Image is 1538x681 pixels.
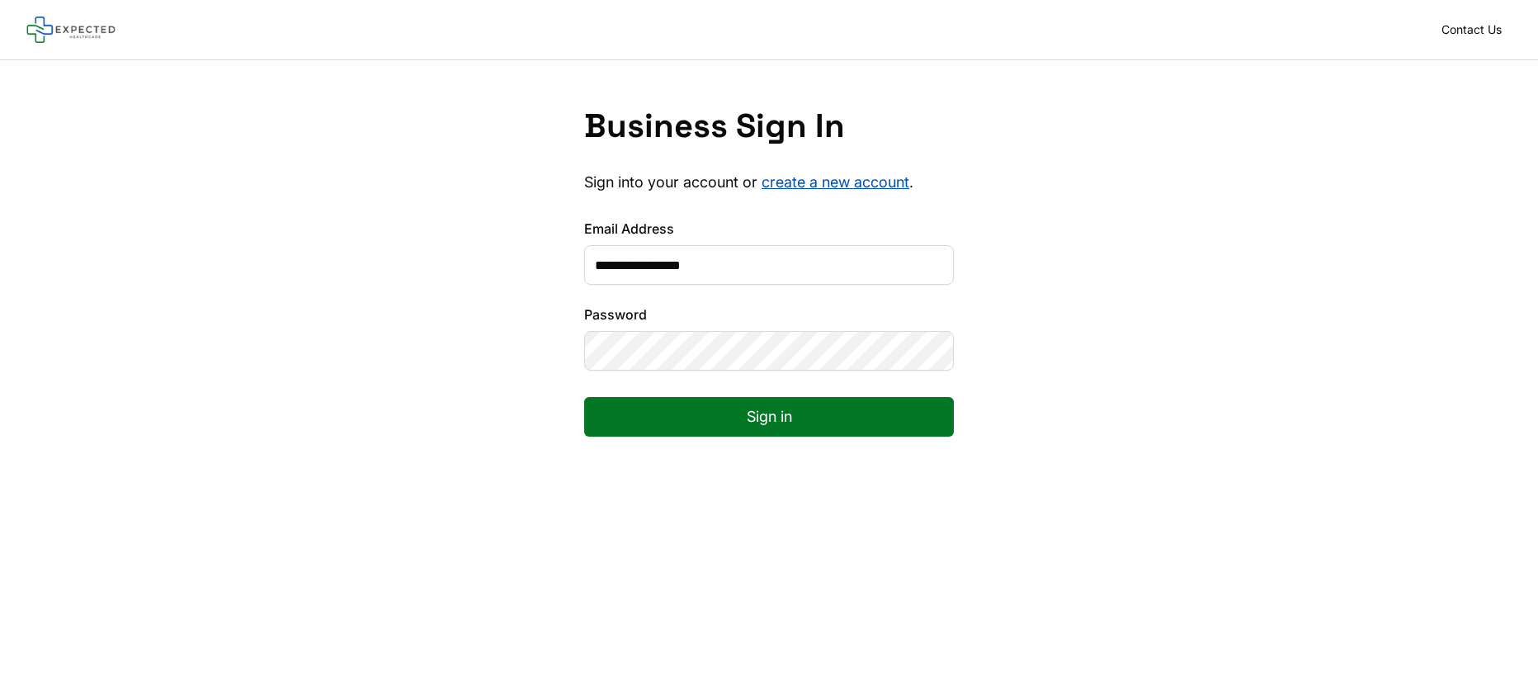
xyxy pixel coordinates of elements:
label: Password [584,305,954,324]
h1: Business Sign In [584,106,954,146]
label: Email Address [584,219,954,239]
button: Sign in [584,397,954,437]
a: Contact Us [1432,18,1512,41]
a: create a new account [762,173,909,191]
p: Sign into your account or . [584,173,954,192]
